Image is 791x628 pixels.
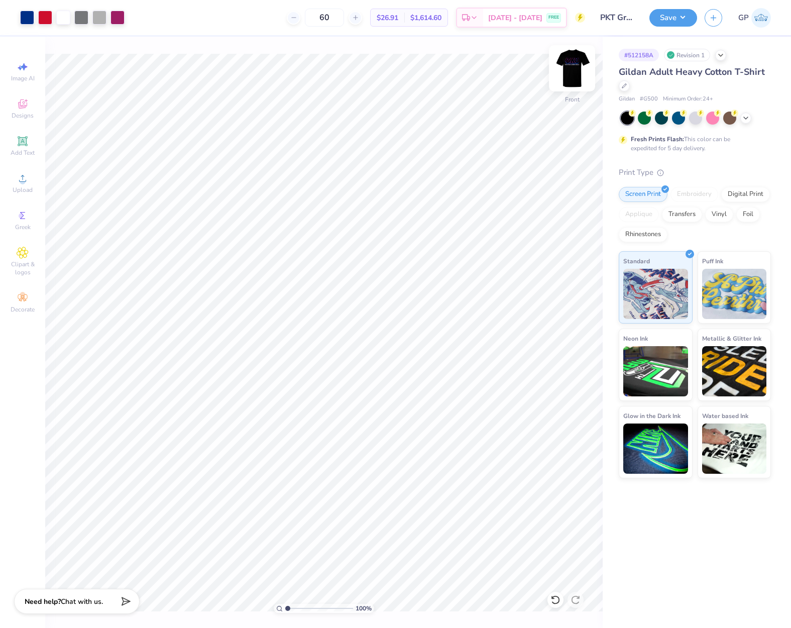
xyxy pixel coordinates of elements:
span: FREE [548,14,559,21]
span: Image AI [11,74,35,82]
div: Print Type [619,167,771,178]
div: Embroidery [670,187,718,202]
div: Screen Print [619,187,667,202]
span: Gildan Adult Heavy Cotton T-Shirt [619,66,765,78]
span: GP [738,12,749,24]
input: – – [305,9,344,27]
strong: Fresh Prints Flash: [631,135,684,143]
div: Transfers [662,207,702,222]
strong: Need help? [25,597,61,606]
a: GP [738,8,771,28]
img: Metallic & Glitter Ink [702,346,767,396]
span: Puff Ink [702,256,723,266]
button: Save [649,9,697,27]
div: Rhinestones [619,227,667,242]
span: Add Text [11,149,35,157]
span: Glow in the Dark Ink [623,410,681,421]
div: Applique [619,207,659,222]
div: Digital Print [721,187,770,202]
img: Neon Ink [623,346,688,396]
span: 100 % [356,604,372,613]
span: Gildan [619,95,635,103]
span: [DATE] - [DATE] [488,13,542,23]
span: Designs [12,112,34,120]
span: Upload [13,186,33,194]
div: This color can be expedited for 5 day delivery. [631,135,754,153]
span: Standard [623,256,650,266]
span: Neon Ink [623,333,648,344]
span: Greek [15,223,31,231]
span: Clipart & logos [5,260,40,276]
span: $1,614.60 [410,13,441,23]
img: Puff Ink [702,269,767,319]
span: Water based Ink [702,410,748,421]
div: Revision 1 [664,49,710,61]
img: Water based Ink [702,424,767,474]
span: Metallic & Glitter Ink [702,333,761,344]
div: Front [565,95,580,104]
img: Front [552,48,592,88]
span: # G500 [640,95,658,103]
div: # 512158A [619,49,659,61]
span: Chat with us. [61,597,103,606]
img: Glow in the Dark Ink [623,424,688,474]
span: $26.91 [377,13,398,23]
span: Minimum Order: 24 + [663,95,713,103]
div: Foil [736,207,760,222]
span: Decorate [11,305,35,313]
img: Germaine Penalosa [751,8,771,28]
div: Vinyl [705,207,733,222]
input: Untitled Design [593,8,642,28]
img: Standard [623,269,688,319]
